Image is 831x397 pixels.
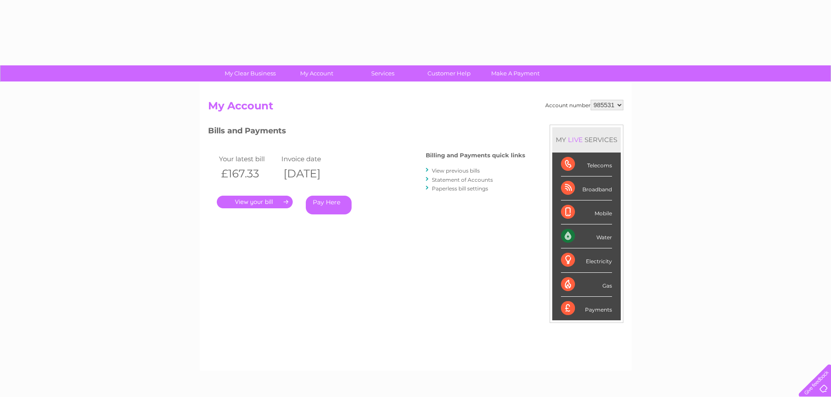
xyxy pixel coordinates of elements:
div: Electricity [561,248,612,272]
th: [DATE] [279,165,342,183]
div: LIVE [566,136,585,144]
h2: My Account [208,100,623,116]
a: . [217,196,293,208]
div: Payments [561,297,612,320]
a: My Clear Business [214,65,286,81]
a: Paperless bill settings [432,185,488,192]
a: Statement of Accounts [432,176,493,183]
div: Telecoms [561,153,612,176]
div: Water [561,224,612,248]
th: £167.33 [217,165,280,183]
a: Pay Here [306,196,352,214]
a: Services [347,65,419,81]
a: My Account [280,65,352,81]
div: Broadband [561,176,612,200]
a: Customer Help [413,65,485,81]
a: View previous bills [432,167,480,174]
td: Your latest bill [217,153,280,165]
div: MY SERVICES [552,127,621,152]
div: Account number [545,100,623,110]
div: Mobile [561,200,612,224]
h4: Billing and Payments quick links [426,152,525,159]
div: Gas [561,273,612,297]
td: Invoice date [279,153,342,165]
h3: Bills and Payments [208,125,525,140]
a: Make A Payment [479,65,551,81]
